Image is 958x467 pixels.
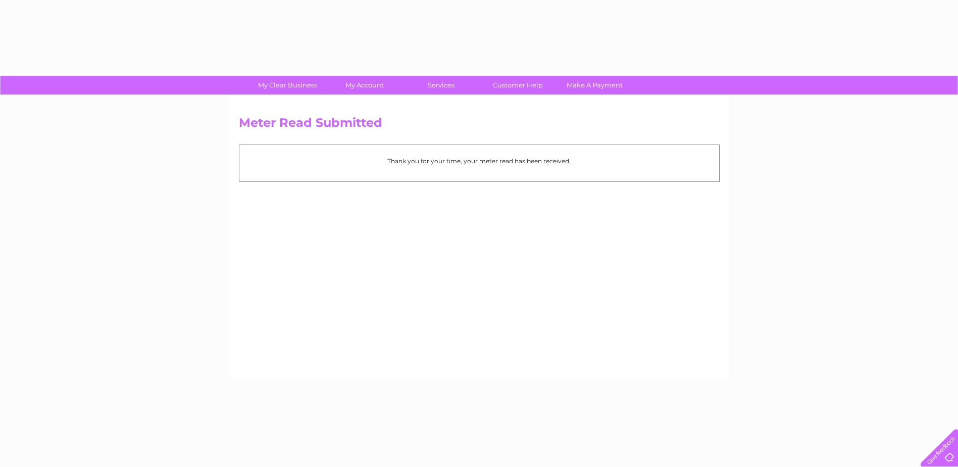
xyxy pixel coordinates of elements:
[244,156,714,166] p: Thank you for your time, your meter read has been received.
[246,76,329,95] a: My Clear Business
[399,76,483,95] a: Services
[476,76,560,95] a: Customer Help
[239,116,720,135] h2: Meter Read Submitted
[553,76,636,95] a: Make A Payment
[323,76,406,95] a: My Account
